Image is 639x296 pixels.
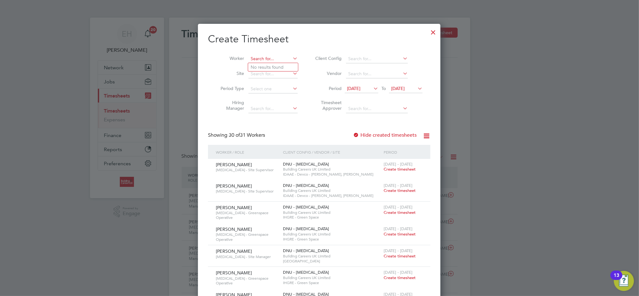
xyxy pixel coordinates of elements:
[216,100,244,111] label: Hiring Manager
[248,55,298,63] input: Search for...
[216,270,252,276] span: [PERSON_NAME]
[216,226,252,232] span: [PERSON_NAME]
[283,210,381,215] span: Building Careers UK Limited
[380,84,388,92] span: To
[283,280,381,285] span: IHGRE - Green Space
[384,248,413,253] span: [DATE] - [DATE]
[353,132,417,138] label: Hide created timesheets
[384,226,413,231] span: [DATE] - [DATE]
[384,204,413,210] span: [DATE] - [DATE]
[216,71,244,76] label: Site
[216,276,278,286] span: [MEDICAL_DATA] - Greenspace Operative
[216,254,278,259] span: [MEDICAL_DATA] - Site Manager
[208,132,266,139] div: Showing
[281,145,382,159] div: Client Config / Vendor / Site
[283,232,381,237] span: Building Careers UK Limited
[229,132,240,138] span: 30 of
[347,86,360,91] span: [DATE]
[283,183,329,188] span: DNU - [MEDICAL_DATA]
[283,167,381,172] span: Building Careers UK Limited
[248,85,298,93] input: Select one
[216,189,278,194] span: [MEDICAL_DATA] - Site Supervisor
[283,204,329,210] span: DNU - [MEDICAL_DATA]
[216,162,252,167] span: [PERSON_NAME]
[384,166,416,172] span: Create timesheet
[216,183,252,189] span: [PERSON_NAME]
[382,145,424,159] div: Period
[283,248,329,253] span: DNU - [MEDICAL_DATA]
[313,55,342,61] label: Client Config
[214,145,281,159] div: Worker / Role
[313,71,342,76] label: Vendor
[384,231,416,237] span: Create timesheet
[384,188,416,193] span: Create timesheet
[208,33,430,46] h2: Create Timesheet
[283,275,381,280] span: Building Careers UK Limited
[614,275,619,283] div: 13
[216,210,278,220] span: [MEDICAL_DATA] - Greenspace Operative
[283,172,381,177] span: IDAAE - Devco - [PERSON_NAME], [PERSON_NAME]
[283,161,329,167] span: DNU - [MEDICAL_DATA]
[384,275,416,280] span: Create timesheet
[283,215,381,220] span: IHGRE - Green Space
[313,100,342,111] label: Timesheet Approver
[216,232,278,242] span: [MEDICAL_DATA] - Greenspace Operative
[384,161,413,167] span: [DATE] - [DATE]
[216,86,244,91] label: Period Type
[229,132,265,138] span: 31 Workers
[346,55,408,63] input: Search for...
[283,254,381,259] span: Building Careers UK Limited
[313,86,342,91] label: Period
[384,210,416,215] span: Create timesheet
[384,253,416,259] span: Create timesheet
[216,167,278,172] span: [MEDICAL_DATA] - Site Supervisor
[283,188,381,193] span: Building Careers UK Limited
[216,205,252,210] span: [PERSON_NAME]
[248,70,298,78] input: Search for...
[248,104,298,113] input: Search for...
[283,270,329,275] span: DNU - [MEDICAL_DATA]
[283,237,381,242] span: IHGRE - Green Space
[391,86,405,91] span: [DATE]
[283,226,329,231] span: DNU - [MEDICAL_DATA]
[384,183,413,188] span: [DATE] - [DATE]
[216,248,252,254] span: [PERSON_NAME]
[283,259,381,264] span: [GEOGRAPHIC_DATA]
[384,270,413,275] span: [DATE] - [DATE]
[216,55,244,61] label: Worker
[248,63,298,71] li: No results found
[614,271,634,291] button: Open Resource Center, 13 new notifications
[346,70,408,78] input: Search for...
[283,193,381,198] span: IDAAE - Devco - [PERSON_NAME], [PERSON_NAME]
[346,104,408,113] input: Search for...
